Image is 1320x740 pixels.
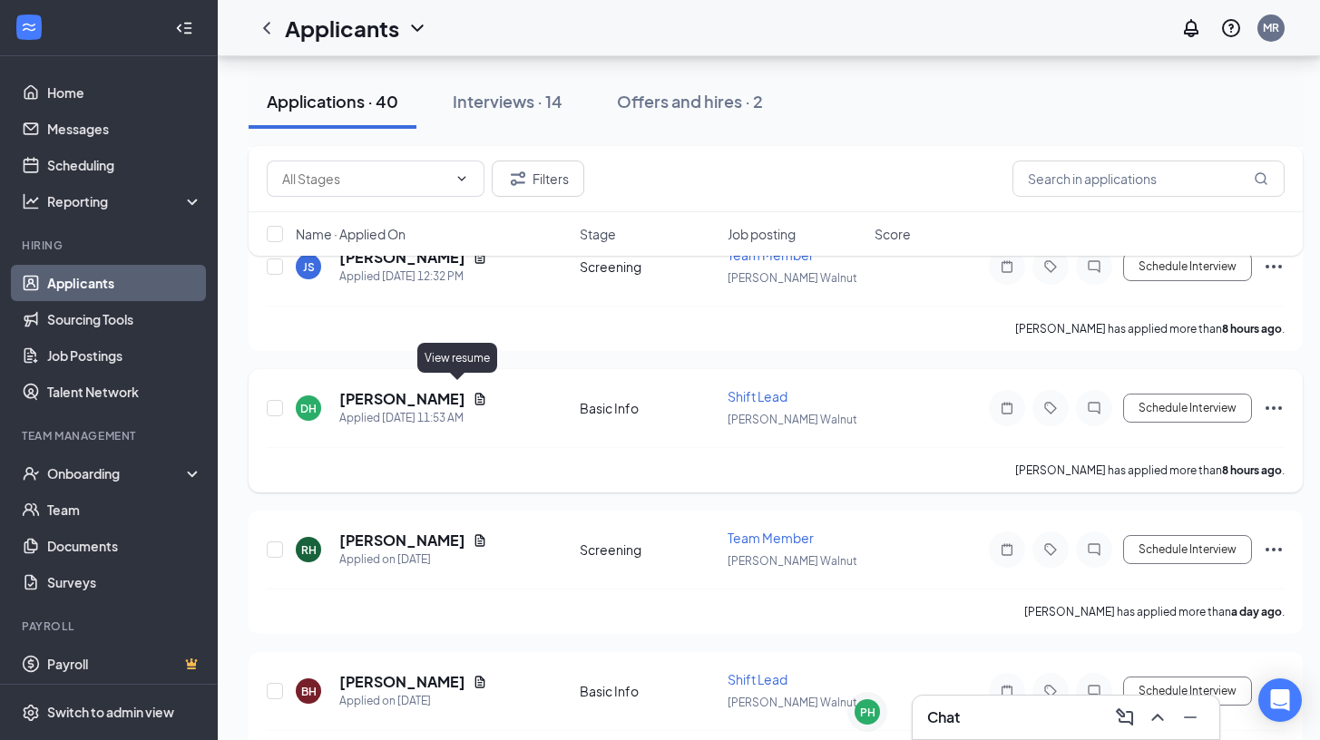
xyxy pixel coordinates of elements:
svg: Note [996,542,1018,557]
a: Talent Network [47,374,202,410]
span: Shift Lead [728,671,787,687]
a: Job Postings [47,337,202,374]
b: 8 hours ago [1222,463,1282,477]
span: Score [875,225,911,243]
div: Hiring [22,238,199,253]
div: RH [301,542,317,558]
svg: Filter [507,168,529,190]
input: All Stages [282,169,447,189]
button: ComposeMessage [1110,703,1139,732]
button: Schedule Interview [1123,677,1252,706]
div: Applied [DATE] 12:32 PM [339,268,487,286]
svg: MagnifyingGlass [1254,171,1268,186]
svg: ChevronUp [1147,706,1168,728]
div: Offers and hires · 2 [617,90,763,112]
svg: ChevronDown [406,17,428,39]
span: [PERSON_NAME] Walnut [728,554,857,568]
a: PayrollCrown [47,646,202,682]
svg: Minimize [1179,706,1201,728]
h3: Chat [927,707,960,727]
p: [PERSON_NAME] has applied more than . [1024,604,1285,619]
div: DH [300,401,317,416]
svg: UserCheck [22,464,40,482]
div: Payroll [22,618,199,634]
svg: Settings [22,704,40,722]
a: Sourcing Tools [47,301,202,337]
b: 8 hours ago [1222,322,1282,336]
svg: QuestionInfo [1220,17,1242,39]
h5: [PERSON_NAME] [339,389,465,409]
h1: Applicants [285,13,399,44]
p: [PERSON_NAME] has applied more than . [1015,321,1285,336]
span: Stage [580,225,616,243]
span: Team Member [728,530,814,546]
a: Scheduling [47,147,202,183]
div: Screening [580,540,717,559]
svg: ChatInactive [1083,401,1105,415]
svg: Note [996,401,1018,415]
svg: Notifications [1180,17,1202,39]
span: [PERSON_NAME] Walnut [728,696,857,709]
p: [PERSON_NAME] has applied more than . [1015,462,1285,478]
a: Surveys [47,564,202,600]
span: Name · Applied On [296,225,406,243]
input: Search in applications [1012,161,1285,197]
svg: ChatInactive [1083,542,1105,557]
div: Reporting [47,192,203,210]
span: Shift Lead [728,388,787,404]
div: BH [301,684,317,699]
svg: Collapse [175,19,193,37]
div: View resume [417,343,497,373]
div: Team Management [22,428,199,443]
svg: Note [996,684,1018,698]
svg: Ellipses [1263,397,1285,419]
span: [PERSON_NAME] Walnut [728,271,857,285]
div: Onboarding [47,464,187,482]
svg: Analysis [22,192,40,210]
div: PH [860,705,875,720]
div: Applied on [DATE] [339,550,487,569]
span: Job posting [728,225,796,243]
button: Filter Filters [492,161,584,197]
svg: ChatInactive [1083,684,1105,698]
div: Open Intercom Messenger [1258,678,1302,722]
button: Schedule Interview [1123,535,1252,564]
button: Schedule Interview [1123,394,1252,423]
a: Team [47,492,202,528]
svg: Document [473,392,487,406]
a: Messages [47,111,202,147]
svg: ChevronLeft [256,17,278,39]
button: ChevronUp [1143,703,1172,732]
svg: ChevronDown [455,171,469,186]
div: MR [1263,20,1279,35]
a: Documents [47,528,202,564]
div: Basic Info [580,682,717,700]
div: Switch to admin view [47,704,174,722]
b: a day ago [1231,605,1282,618]
svg: ComposeMessage [1114,706,1136,728]
div: Interviews · 14 [453,90,562,112]
svg: Ellipses [1263,539,1285,560]
svg: WorkstreamLogo [20,18,38,36]
h5: [PERSON_NAME] [339,672,465,692]
div: Applications · 40 [267,90,398,112]
div: Basic Info [580,399,717,417]
a: Home [47,74,202,111]
div: Applied on [DATE] [339,692,487,710]
svg: Document [473,675,487,689]
div: Applied [DATE] 11:53 AM [339,409,487,427]
svg: Document [473,533,487,548]
a: Applicants [47,265,202,301]
h5: [PERSON_NAME] [339,531,465,550]
span: [PERSON_NAME] Walnut [728,413,857,426]
svg: Tag [1040,684,1061,698]
svg: Tag [1040,542,1061,557]
button: Minimize [1176,703,1205,732]
svg: Tag [1040,401,1061,415]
